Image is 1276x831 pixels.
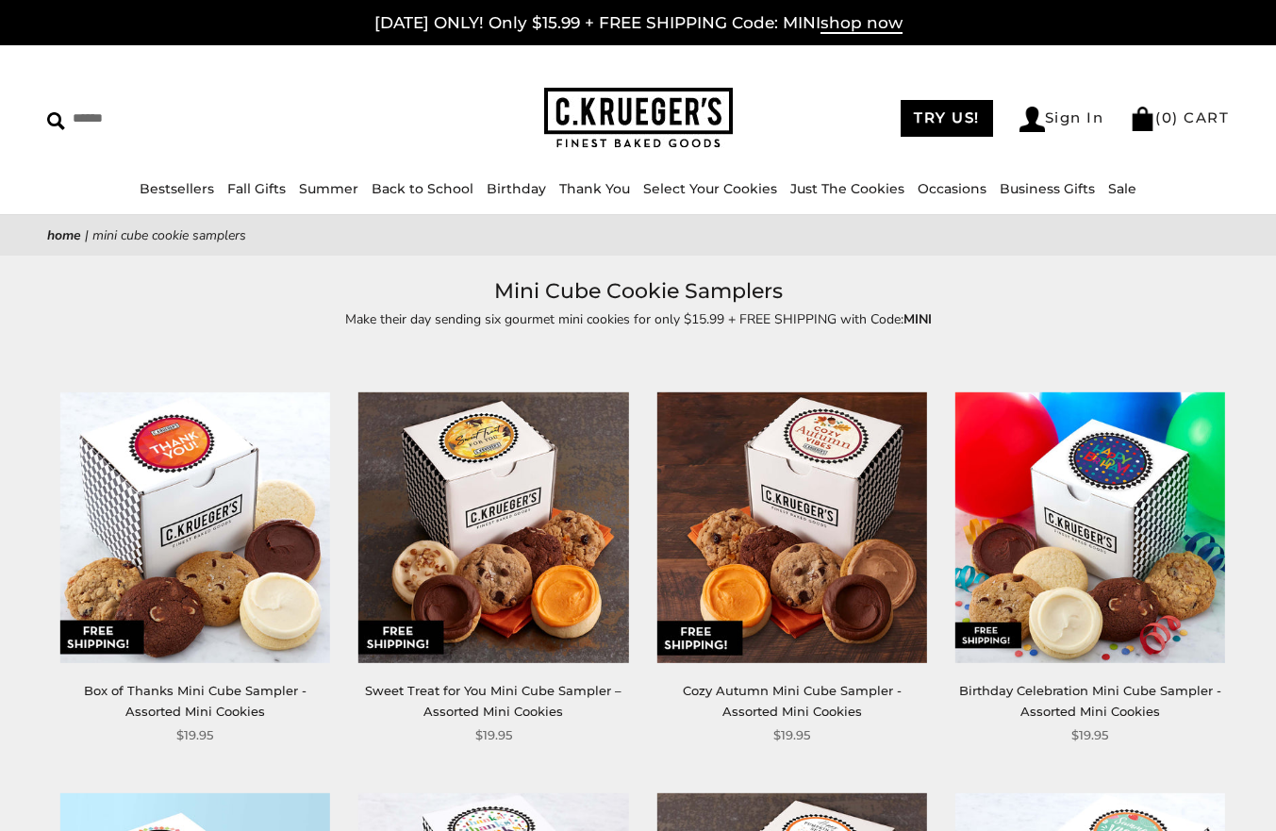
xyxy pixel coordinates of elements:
a: Birthday Celebration Mini Cube Sampler - Assorted Mini Cookies [959,683,1221,718]
a: Back to School [372,180,473,197]
a: Sale [1108,180,1136,197]
a: Home [47,226,81,244]
img: Account [1019,107,1045,132]
span: $19.95 [1071,725,1108,745]
span: Mini Cube Cookie Samplers [92,226,246,244]
a: Just The Cookies [790,180,904,197]
a: Occasions [918,180,986,197]
nav: breadcrumbs [47,224,1229,246]
a: TRY US! [901,100,993,137]
h1: Mini Cube Cookie Samplers [75,274,1201,308]
a: Sweet Treat for You Mini Cube Sampler – Assorted Mini Cookies [365,683,621,718]
strong: MINI [903,310,932,328]
img: C.KRUEGER'S [544,88,733,149]
img: Search [47,112,65,130]
span: $19.95 [773,725,810,745]
span: $19.95 [176,725,213,745]
img: Birthday Celebration Mini Cube Sampler - Assorted Mini Cookies [955,392,1225,662]
input: Search [47,104,322,133]
span: 0 [1162,108,1173,126]
a: Business Gifts [1000,180,1095,197]
img: Sweet Treat for You Mini Cube Sampler – Assorted Mini Cookies [358,392,628,662]
img: Box of Thanks Mini Cube Sampler - Assorted Mini Cookies [60,392,330,662]
p: Make their day sending six gourmet mini cookies for only $15.99 + FREE SHIPPING with Code: [205,308,1072,330]
a: Box of Thanks Mini Cube Sampler - Assorted Mini Cookies [84,683,307,718]
a: Thank You [559,180,630,197]
span: $19.95 [475,725,512,745]
a: Bestsellers [140,180,214,197]
a: Select Your Cookies [643,180,777,197]
a: Birthday [487,180,546,197]
a: (0) CART [1130,108,1229,126]
a: Cozy Autumn Mini Cube Sampler - Assorted Mini Cookies [683,683,902,718]
img: Bag [1130,107,1155,131]
a: Fall Gifts [227,180,286,197]
img: Cozy Autumn Mini Cube Sampler - Assorted Mini Cookies [656,392,926,662]
a: [DATE] ONLY! Only $15.99 + FREE SHIPPING Code: MINIshop now [374,13,903,34]
a: Sign In [1019,107,1104,132]
span: shop now [820,13,903,34]
a: Summer [299,180,358,197]
span: | [85,226,89,244]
